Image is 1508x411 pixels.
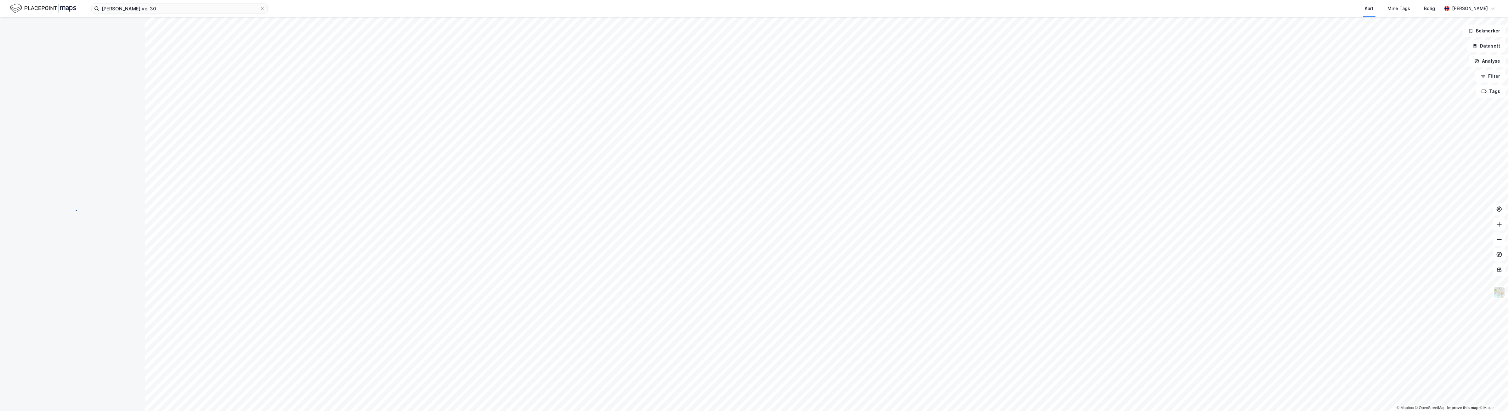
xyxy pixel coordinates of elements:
[1463,25,1505,37] button: Bokmerker
[1452,5,1488,12] div: [PERSON_NAME]
[1397,406,1414,410] a: Mapbox
[1493,286,1505,298] img: Z
[1475,70,1505,83] button: Filter
[10,3,76,14] img: logo.f888ab2527a4732fd821a326f86c7f29.svg
[1424,5,1435,12] div: Bolig
[1469,55,1505,67] button: Analyse
[67,205,77,215] img: spinner.a6d8c91a73a9ac5275cf975e30b51cfb.svg
[1365,5,1374,12] div: Kart
[99,4,260,13] input: Søk på adresse, matrikkel, gårdeiere, leietakere eller personer
[1476,85,1505,98] button: Tags
[1387,5,1410,12] div: Mine Tags
[1415,406,1446,410] a: OpenStreetMap
[1467,40,1505,52] button: Datasett
[1447,406,1478,410] a: Improve this map
[1477,381,1508,411] iframe: Chat Widget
